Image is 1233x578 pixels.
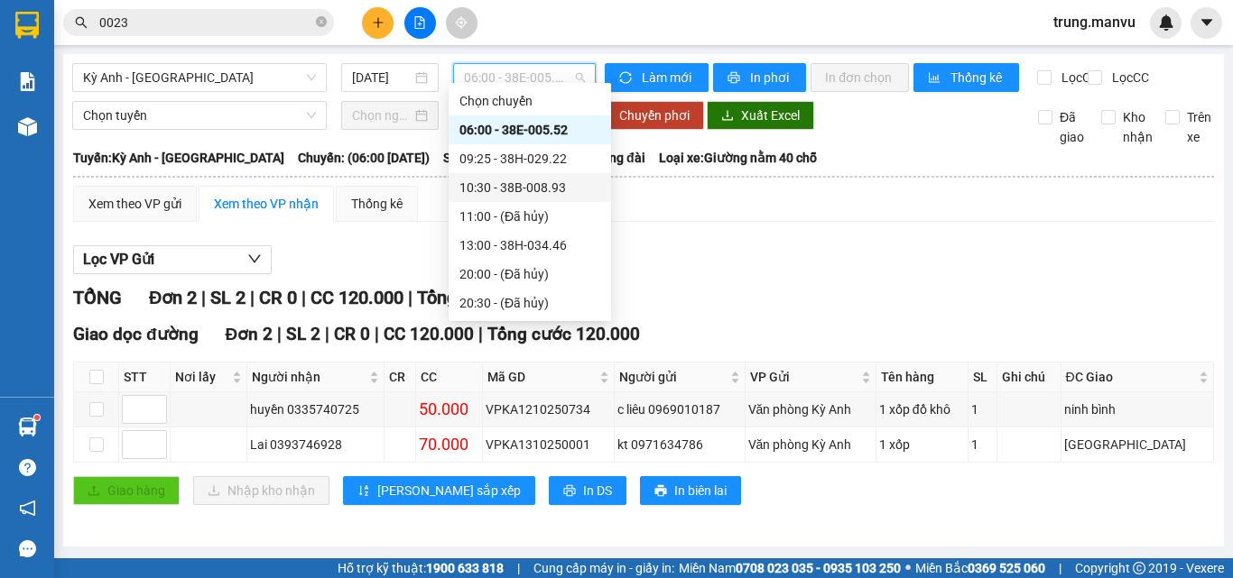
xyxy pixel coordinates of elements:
[362,7,394,39] button: plus
[75,16,88,29] span: search
[201,287,206,308] span: |
[250,435,382,454] div: Lai 0393746928
[549,476,626,505] button: printerIn DS
[811,63,909,92] button: In đơn chọn
[372,16,385,29] span: plus
[73,151,284,165] b: Tuyến: Kỳ Anh - [GEOGRAPHIC_DATA]
[73,287,122,308] span: TỔNG
[679,558,901,578] span: Miền Nam
[971,399,994,419] div: 1
[149,287,197,308] span: Đơn 2
[459,91,600,111] div: Chọn chuyến
[384,324,474,344] span: CC 120.000
[119,362,171,392] th: STT
[1133,562,1145,574] span: copyright
[486,435,612,454] div: VPKA1310250001
[1064,435,1210,454] div: [GEOGRAPHIC_DATA]
[746,392,876,427] td: Văn phòng Kỳ Anh
[19,500,36,517] span: notification
[707,101,814,130] button: downloadXuất Excel
[642,68,694,87] span: Làm mới
[483,392,616,427] td: VPKA1210250734
[73,476,180,505] button: uploadGiao hàng
[459,149,600,169] div: 09:25 - 38H-029.22
[969,362,997,392] th: SL
[728,71,743,86] span: printer
[214,194,319,214] div: Xem theo VP nhận
[19,459,36,476] span: question-circle
[879,435,965,454] div: 1 xốp
[459,178,600,197] div: 10:30 - 38B-008.93
[298,148,430,168] span: Chuyến: (06:00 [DATE])
[1052,107,1091,147] span: Đã giao
[746,427,876,463] td: Văn phòng Kỳ Anh
[311,287,403,308] span: CC 120.000
[459,120,600,140] div: 06:00 - 38E-005.52
[426,561,504,575] strong: 1900 633 818
[377,481,521,500] span: [PERSON_NAME] sắp xếp
[1116,107,1160,147] span: Kho nhận
[18,72,37,91] img: solution-icon
[83,102,316,129] span: Chọn tuyến
[1105,68,1152,87] span: Lọc CC
[19,540,36,557] span: message
[478,324,483,344] span: |
[385,362,416,392] th: CR
[343,476,535,505] button: sort-ascending[PERSON_NAME] sắp xếp
[259,287,297,308] span: CR 0
[277,324,282,344] span: |
[419,432,479,457] div: 70.000
[459,235,600,255] div: 13:00 - 38H-034.46
[459,293,600,313] div: 20:30 - (Đã hủy)
[1039,11,1150,33] span: trung.manvu
[750,68,792,87] span: In phơi
[997,362,1061,392] th: Ghi chú
[640,476,741,505] button: printerIn biên lai
[1064,399,1210,419] div: ninh bình
[301,287,306,308] span: |
[459,206,600,226] div: 11:00 - (Đã hủy)
[286,324,320,344] span: SL 2
[413,16,426,29] span: file-add
[446,7,477,39] button: aim
[605,63,709,92] button: syncLàm mới
[352,68,412,87] input: 13/10/2025
[83,248,154,271] span: Lọc VP Gửi
[352,106,412,125] input: Chọn ngày
[913,63,1019,92] button: bar-chartThống kê
[659,148,817,168] span: Loại xe: Giường nằm 40 chỗ
[419,397,479,422] div: 50.000
[748,399,873,419] div: Văn phòng Kỳ Anh
[605,101,704,130] button: Chuyển phơi
[654,484,667,499] span: printer
[1158,14,1174,31] img: icon-new-feature
[73,324,199,344] span: Giao dọc đường
[674,481,727,500] span: In biên lai
[1059,558,1061,578] span: |
[905,564,911,572] span: ⚪️
[316,14,327,32] span: close-circle
[83,64,316,91] span: Kỳ Anh - Hà Nội
[252,367,366,387] span: Người nhận
[325,324,329,344] span: |
[483,427,616,463] td: VPKA1310250001
[617,399,741,419] div: c liêu 0969010187
[736,561,901,575] strong: 0708 023 035 - 0935 103 250
[748,435,873,454] div: Văn phòng Kỳ Anh
[250,399,382,419] div: huyền 0335740725
[316,16,327,27] span: close-circle
[486,399,612,419] div: VPKA1210250734
[357,484,370,499] span: sort-ascending
[563,484,576,499] span: printer
[99,13,312,32] input: Tìm tên, số ĐT hoặc mã đơn
[34,415,40,420] sup: 1
[88,194,181,214] div: Xem theo VP gửi
[408,287,413,308] span: |
[15,12,39,39] img: logo-vxr
[517,558,520,578] span: |
[375,324,379,344] span: |
[73,245,272,274] button: Lọc VP Gửi
[487,367,597,387] span: Mã GD
[175,367,228,387] span: Nơi lấy
[713,63,806,92] button: printerIn phơi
